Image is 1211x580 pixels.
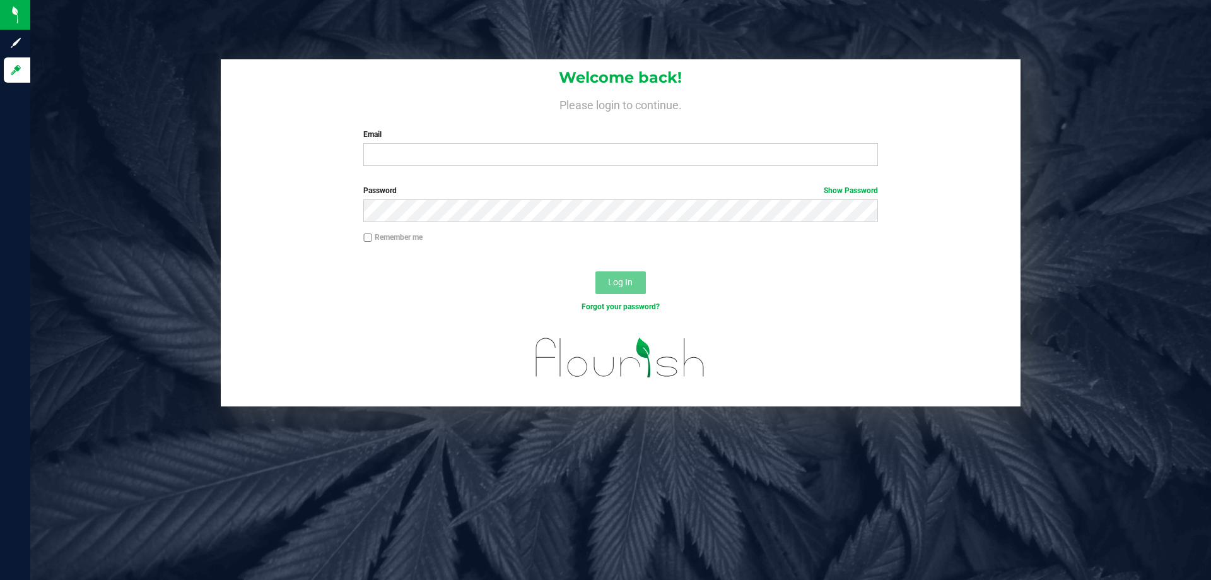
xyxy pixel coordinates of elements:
[221,96,1021,111] h4: Please login to continue.
[824,186,878,195] a: Show Password
[595,271,646,294] button: Log In
[363,232,423,243] label: Remember me
[608,277,633,287] span: Log In
[9,64,22,76] inline-svg: Log in
[520,326,720,390] img: flourish_logo.svg
[582,302,660,311] a: Forgot your password?
[363,186,397,195] span: Password
[363,129,877,140] label: Email
[9,37,22,49] inline-svg: Sign up
[363,234,372,242] input: Remember me
[221,69,1021,86] h1: Welcome back!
